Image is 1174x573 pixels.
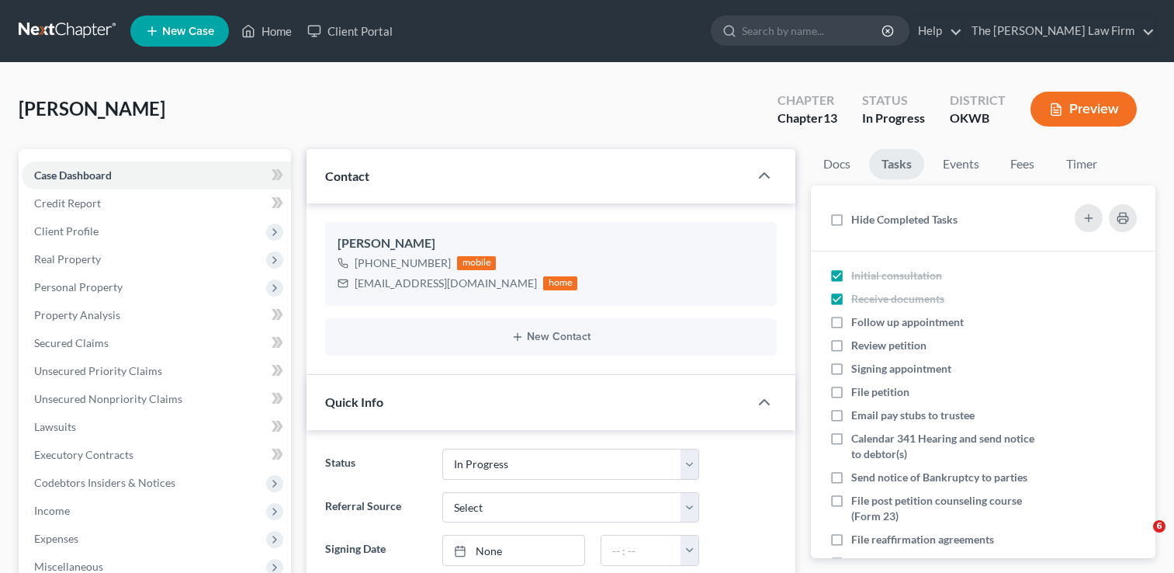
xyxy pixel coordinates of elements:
div: home [543,276,577,290]
span: Miscellaneous [34,560,103,573]
span: Follow up appointment [851,315,964,328]
span: [PERSON_NAME] [19,97,165,120]
span: Personal Property [34,280,123,293]
span: Unsecured Priority Claims [34,364,162,377]
a: The [PERSON_NAME] Law Firm [964,17,1155,45]
div: [EMAIL_ADDRESS][DOMAIN_NAME] [355,276,537,291]
a: Lawsuits [22,413,291,441]
span: New Case [162,26,214,37]
span: Calendar 341 Hearing and send notice to debtor(s) [851,432,1034,460]
span: Hide Completed Tasks [851,213,958,226]
span: 6 [1153,520,1165,533]
span: Income [34,504,70,517]
span: Review petition [851,339,926,352]
a: Credit Report [22,189,291,217]
a: Docs [811,149,863,179]
a: Client Portal [300,17,400,45]
span: Lawsuits [34,420,76,433]
span: Secured Claims [34,336,109,349]
a: Help [910,17,962,45]
span: Contact [325,168,369,183]
a: Unsecured Nonpriority Claims [22,385,291,413]
a: None [443,536,585,565]
span: Codebtors Insiders & Notices [34,476,175,489]
span: Case Dashboard [34,168,112,182]
span: Quick Info [325,394,383,409]
a: Events [930,149,992,179]
input: Search by name... [742,16,884,45]
span: Send notice of Bankruptcy to parties [851,471,1027,484]
span: Signing appointment [851,362,951,375]
span: File reaffirmation agreements [851,533,994,546]
label: Signing Date [317,535,434,566]
div: Status [862,92,925,109]
div: [PHONE_NUMBER] [355,255,451,271]
div: Chapter [777,109,837,127]
span: Property Analysis [34,308,120,321]
a: Executory Contracts [22,441,291,469]
a: Case Dashboard [22,161,291,189]
label: Referral Source [317,492,434,523]
span: File post petition counseling course (Form 23) [851,494,1022,523]
div: Chapter [777,92,837,109]
span: Send Notice of Discharge to debtor(s) [851,556,1031,569]
button: New Contact [338,331,764,343]
button: Preview [1030,92,1137,127]
span: Email pay stubs to trustee [851,408,975,422]
a: Tasks [869,149,924,179]
a: Timer [1054,149,1110,179]
span: Initial consultation [851,269,942,282]
span: Credit Report [34,196,101,210]
span: Executory Contracts [34,448,133,461]
span: Expenses [34,532,78,545]
a: Unsecured Priority Claims [22,357,291,385]
a: Home [234,17,300,45]
span: Real Property [34,252,101,266]
span: Unsecured Nonpriority Claims [34,392,182,405]
label: Status [317,449,434,480]
input: -- : -- [601,536,681,565]
a: Fees [998,149,1048,179]
a: Property Analysis [22,301,291,329]
span: Client Profile [34,224,99,238]
span: 13 [823,110,837,125]
div: In Progress [862,109,925,127]
a: Secured Claims [22,329,291,357]
div: mobile [457,256,496,270]
iframe: Intercom live chat [1121,520,1158,557]
span: Receive documents [851,292,944,305]
div: [PERSON_NAME] [338,234,764,253]
span: File petition [851,385,909,398]
div: District [950,92,1006,109]
div: OKWB [950,109,1006,127]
